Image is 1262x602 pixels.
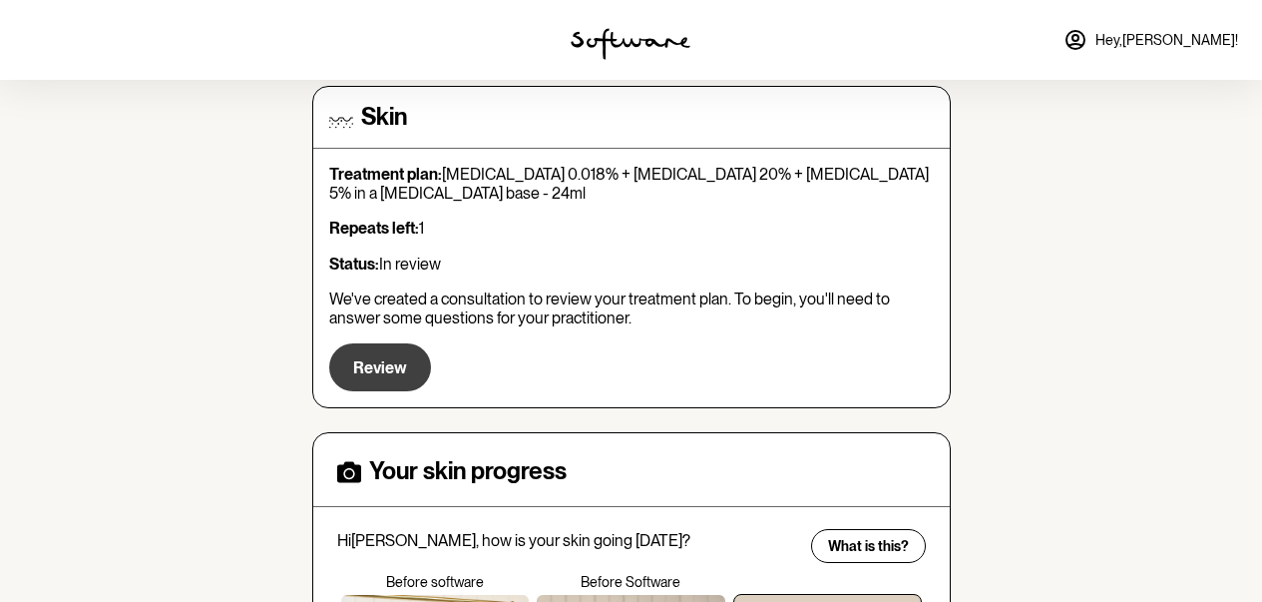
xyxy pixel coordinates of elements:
strong: Repeats left: [329,219,419,238]
strong: Status: [329,255,379,274]
button: What is this? [811,529,926,563]
p: In review [329,255,934,274]
h4: Skin [361,103,407,132]
p: 1 [329,219,934,238]
p: Before software [337,574,534,591]
p: Hi [PERSON_NAME] , how is your skin going [DATE]? [337,531,798,550]
span: What is this? [828,538,909,555]
span: Hey, [PERSON_NAME] ! [1095,32,1238,49]
img: software logo [571,28,690,60]
strong: Treatment plan: [329,165,442,184]
p: Before Software [533,574,729,591]
button: Review [329,343,431,391]
a: Hey,[PERSON_NAME]! [1052,16,1250,64]
span: Review [353,358,407,377]
p: We've created a consultation to review your treatment plan. To begin, you'll need to answer some ... [329,290,934,327]
h4: Your skin progress [369,457,567,486]
p: [MEDICAL_DATA] 0.018% + [MEDICAL_DATA] 20% + [MEDICAL_DATA] 5% in a [MEDICAL_DATA] base - 24ml [329,165,934,203]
